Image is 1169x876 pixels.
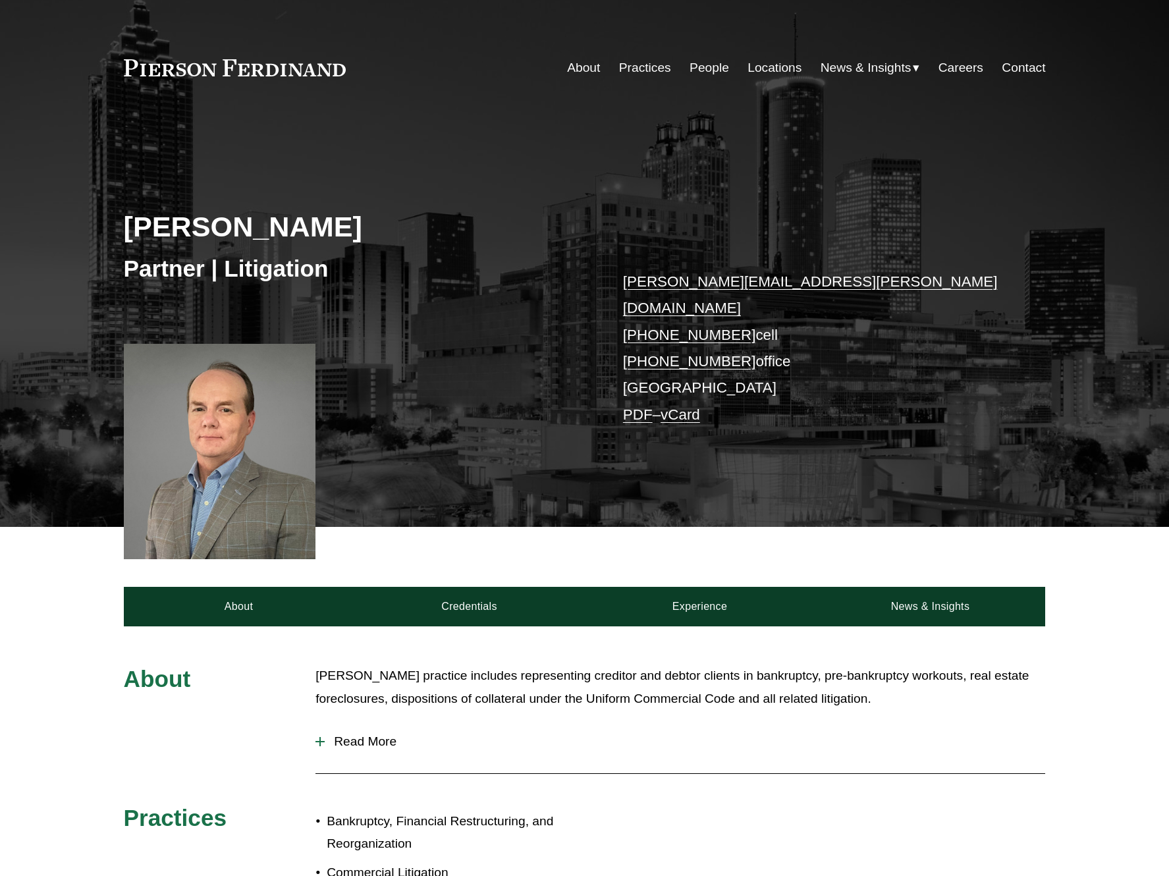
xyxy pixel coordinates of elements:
span: Practices [124,805,227,831]
a: News & Insights [815,587,1045,626]
h2: [PERSON_NAME] [124,209,585,244]
a: [PERSON_NAME][EMAIL_ADDRESS][PERSON_NAME][DOMAIN_NAME] [623,273,998,316]
h3: Partner | Litigation [124,254,585,283]
a: PDF [623,406,653,423]
a: People [690,55,729,80]
span: Read More [325,734,1045,749]
span: About [124,666,191,692]
a: About [567,55,600,80]
span: News & Insights [821,57,911,80]
a: Contact [1002,55,1045,80]
a: [PHONE_NUMBER] [623,353,756,370]
a: [PHONE_NUMBER] [623,327,756,343]
p: cell office [GEOGRAPHIC_DATA] – [623,269,1007,428]
a: About [124,587,354,626]
a: Credentials [354,587,585,626]
a: Locations [748,55,802,80]
a: Experience [585,587,815,626]
a: Practices [619,55,671,80]
a: folder dropdown [821,55,920,80]
a: Careers [938,55,983,80]
button: Read More [315,725,1045,759]
a: vCard [661,406,700,423]
p: [PERSON_NAME] practice includes representing creditor and debtor clients in bankruptcy, pre-bankr... [315,665,1045,710]
p: Bankruptcy, Financial Restructuring, and Reorganization [327,810,584,856]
